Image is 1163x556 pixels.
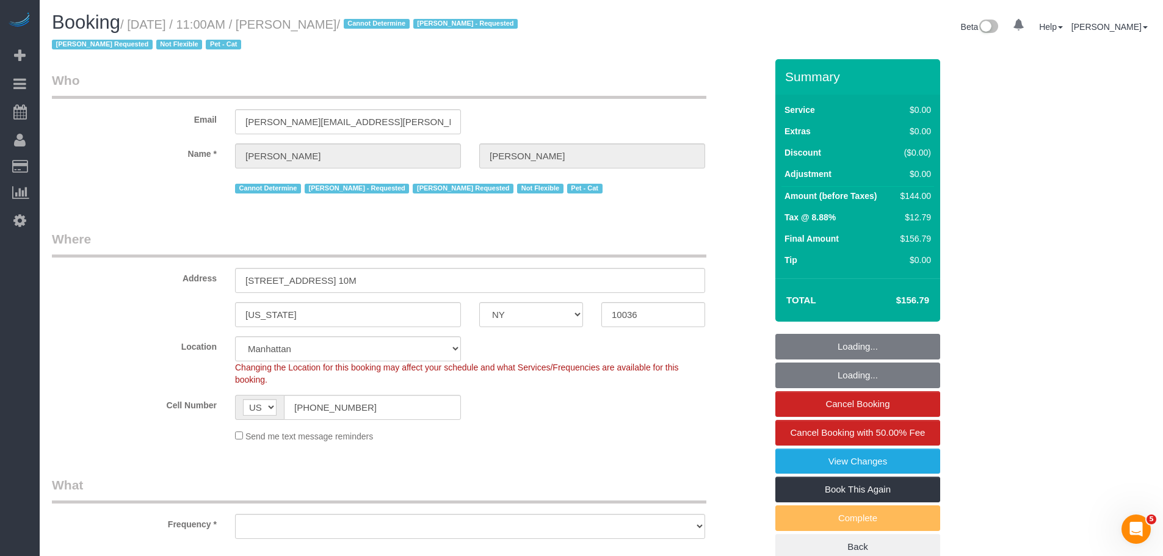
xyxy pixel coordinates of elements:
span: [PERSON_NAME] Requested [413,184,513,193]
label: Extras [784,125,811,137]
span: Cannot Determine [235,184,301,193]
input: Zip Code [601,302,705,327]
label: Tip [784,254,797,266]
label: Frequency * [43,514,226,530]
label: Email [43,109,226,126]
img: Automaid Logo [7,12,32,29]
label: Adjustment [784,168,831,180]
span: [PERSON_NAME] Requested [52,40,153,49]
input: Email [235,109,461,134]
span: Booking [52,12,120,33]
h3: Summary [785,70,934,84]
a: Help [1039,22,1063,32]
span: Pet - Cat [206,40,241,49]
span: Cancel Booking with 50.00% Fee [791,427,926,438]
label: Address [43,268,226,284]
legend: What [52,476,706,504]
a: Beta [961,22,999,32]
h4: $156.79 [860,295,929,306]
a: Cancel Booking [775,391,940,417]
input: Cell Number [284,395,461,420]
span: Changing the Location for this booking may affect your schedule and what Services/Frequencies are... [235,363,679,385]
span: Pet - Cat [567,184,603,193]
div: $144.00 [896,190,931,202]
iframe: Intercom live chat [1121,514,1151,544]
span: [PERSON_NAME] - Requested [413,19,518,29]
label: Tax @ 8.88% [784,211,836,223]
span: [PERSON_NAME] - Requested [305,184,409,193]
div: $0.00 [896,125,931,137]
label: Service [784,104,815,116]
label: Final Amount [784,233,839,245]
img: New interface [978,20,998,35]
div: $0.00 [896,104,931,116]
span: Cannot Determine [344,19,410,29]
input: First Name [235,143,461,168]
span: Not Flexible [517,184,563,193]
label: Name * [43,143,226,160]
div: $156.79 [896,233,931,245]
input: Last Name [479,143,705,168]
label: Location [43,336,226,353]
a: View Changes [775,449,940,474]
a: Book This Again [775,477,940,502]
div: $0.00 [896,168,931,180]
a: Cancel Booking with 50.00% Fee [775,420,940,446]
label: Amount (before Taxes) [784,190,877,202]
strong: Total [786,295,816,305]
span: 5 [1147,514,1156,524]
span: Send me text message reminders [245,431,373,441]
small: / [DATE] / 11:00AM / [PERSON_NAME] [52,18,521,52]
label: Cell Number [43,395,226,411]
span: Not Flexible [156,40,203,49]
div: $12.79 [896,211,931,223]
div: ($0.00) [896,146,931,159]
legend: Where [52,230,706,258]
a: [PERSON_NAME] [1071,22,1148,32]
div: $0.00 [896,254,931,266]
input: City [235,302,461,327]
label: Discount [784,146,821,159]
legend: Who [52,71,706,99]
